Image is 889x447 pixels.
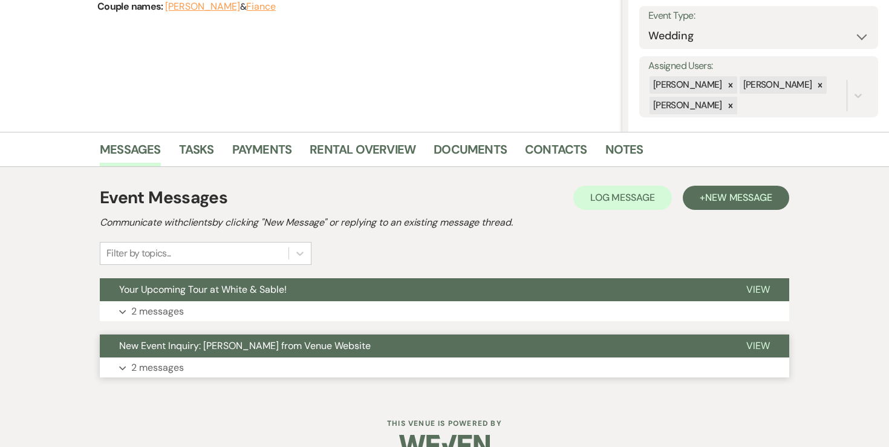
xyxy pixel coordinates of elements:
[100,301,789,322] button: 2 messages
[100,215,789,230] h2: Communicate with clients by clicking "New Message" or replying to an existing message thread.
[648,7,869,25] label: Event Type:
[746,339,770,352] span: View
[605,140,643,166] a: Notes
[648,57,869,75] label: Assigned Users:
[119,283,287,296] span: Your Upcoming Tour at White & Sable!
[746,283,770,296] span: View
[525,140,587,166] a: Contacts
[100,278,727,301] button: Your Upcoming Tour at White & Sable!
[232,140,292,166] a: Payments
[100,185,227,210] h1: Event Messages
[246,2,276,11] button: Fiance
[434,140,507,166] a: Documents
[100,140,161,166] a: Messages
[165,2,240,11] button: [PERSON_NAME]
[727,278,789,301] button: View
[106,246,171,261] div: Filter by topics...
[310,140,415,166] a: Rental Overview
[165,1,276,13] span: &
[727,334,789,357] button: View
[650,76,724,94] div: [PERSON_NAME]
[119,339,371,352] span: New Event Inquiry: [PERSON_NAME] from Venue Website
[705,191,772,204] span: New Message
[740,76,814,94] div: [PERSON_NAME]
[650,97,724,114] div: [PERSON_NAME]
[179,140,214,166] a: Tasks
[100,357,789,378] button: 2 messages
[131,360,184,376] p: 2 messages
[100,334,727,357] button: New Event Inquiry: [PERSON_NAME] from Venue Website
[683,186,789,210] button: +New Message
[573,186,672,210] button: Log Message
[590,191,655,204] span: Log Message
[131,304,184,319] p: 2 messages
